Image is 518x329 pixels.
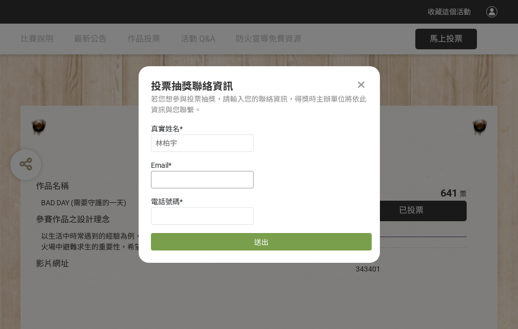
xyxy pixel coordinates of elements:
[181,34,215,44] span: 活動 Q&A
[236,24,301,54] a: 防火宣導免費資源
[21,34,53,44] span: 比賽說明
[151,79,368,94] div: 投票抽獎聯絡資訊
[127,24,160,54] a: 作品投票
[430,34,463,44] span: 馬上投票
[236,34,301,44] span: 防火宣導免費資源
[151,125,180,133] span: 真實姓名
[399,205,424,215] span: 已投票
[74,24,107,54] a: 最新公告
[36,259,69,268] span: 影片網址
[151,94,368,115] div: 若您想參與投票抽獎，請輸入您的聯絡資訊，得獎時主辦單位將依此資訊與您聯繫。
[41,198,325,208] div: BAD DAY (需要守護的一天)
[151,161,168,169] span: Email
[74,34,107,44] span: 最新公告
[428,8,471,16] span: 收藏這個活動
[440,187,457,199] span: 641
[36,181,69,191] span: 作品名稱
[41,231,325,253] div: 以生活中時常遇到的經驗為例，透過對比的方式宣傳住宅用火災警報器、家庭逃生計畫及火場中避難求生的重要性，希望透過趣味的短影音讓更多人認識到更多的防火觀念。
[459,190,467,198] span: 票
[383,253,434,263] iframe: Facebook Share
[415,29,477,49] button: 馬上投票
[21,24,53,54] a: 比賽說明
[151,233,372,250] button: 送出
[36,215,110,224] span: 參賽作品之設計理念
[181,24,215,54] a: 活動 Q&A
[151,198,180,206] span: 電話號碼
[127,34,160,44] span: 作品投票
